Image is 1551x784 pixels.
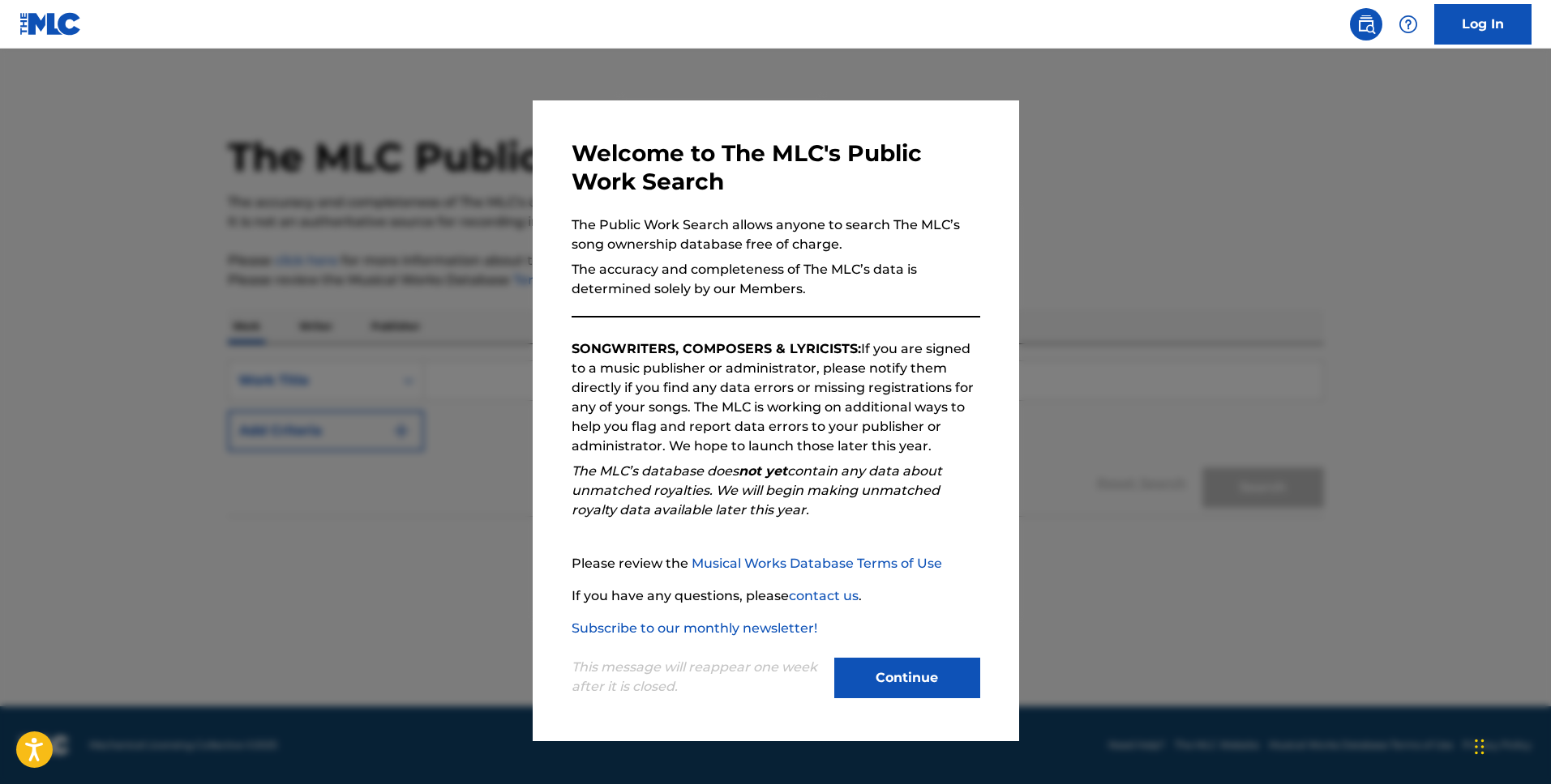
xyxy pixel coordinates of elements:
[692,556,942,571] a: Musical Works Database Terms of Use
[572,463,942,518] em: The MLC’s database does contain any data about unmatched royalties. We will begin making unmatche...
[1399,15,1418,34] img: help
[834,658,980,698] button: Continue
[572,139,980,196] h3: Welcome to The MLC's Public Work Search
[1350,8,1382,40] a: Public Search
[789,588,859,603] a: contact us
[1434,4,1532,45] a: Log In
[572,620,817,636] a: Subscribe to our monthly newsletter!
[1356,15,1376,34] img: search
[572,554,980,573] p: Please review the
[19,12,82,36] img: MLC Logo
[572,586,980,606] p: If you have any questions, please .
[572,658,825,697] p: This message will reappear one week after it is closed.
[1470,706,1551,784] iframe: Chat Widget
[572,339,980,456] p: If you are signed to a music publisher or administrator, please notify them directly if you find ...
[572,215,980,254] p: The Public Work Search allows anyone to search The MLC’s song ownership database free of charge.
[1392,8,1425,40] div: Help
[739,463,787,479] strong: not yet
[572,341,861,356] strong: SONGWRITERS, COMPOSERS & LYRICISTS:
[572,260,980,299] p: The accuracy and completeness of The MLC’s data is determined solely by our Members.
[1475,722,1485,771] div: Drag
